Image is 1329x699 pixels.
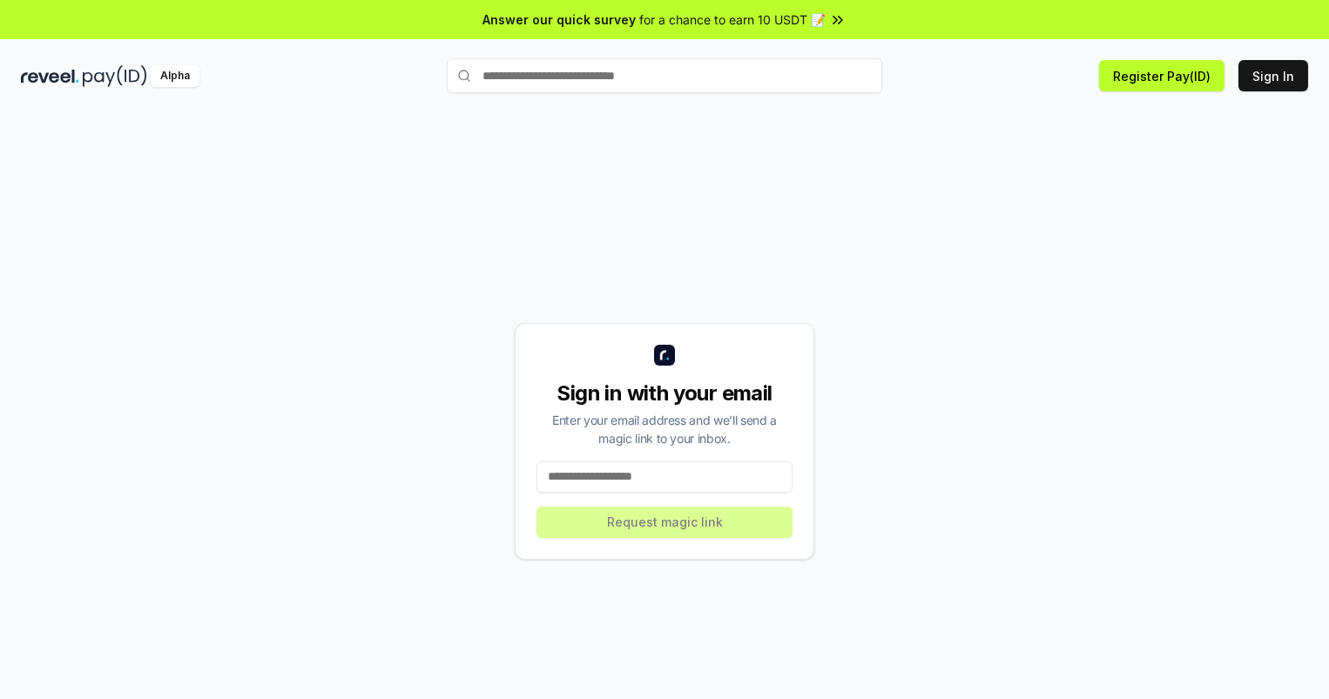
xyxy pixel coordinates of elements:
img: reveel_dark [21,65,79,87]
span: Answer our quick survey [482,10,636,29]
img: pay_id [83,65,147,87]
div: Alpha [151,65,199,87]
span: for a chance to earn 10 USDT 📝 [639,10,826,29]
div: Sign in with your email [536,380,793,407]
button: Sign In [1238,60,1308,91]
div: Enter your email address and we’ll send a magic link to your inbox. [536,411,793,447]
button: Register Pay(ID) [1099,60,1224,91]
img: logo_small [654,345,675,366]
